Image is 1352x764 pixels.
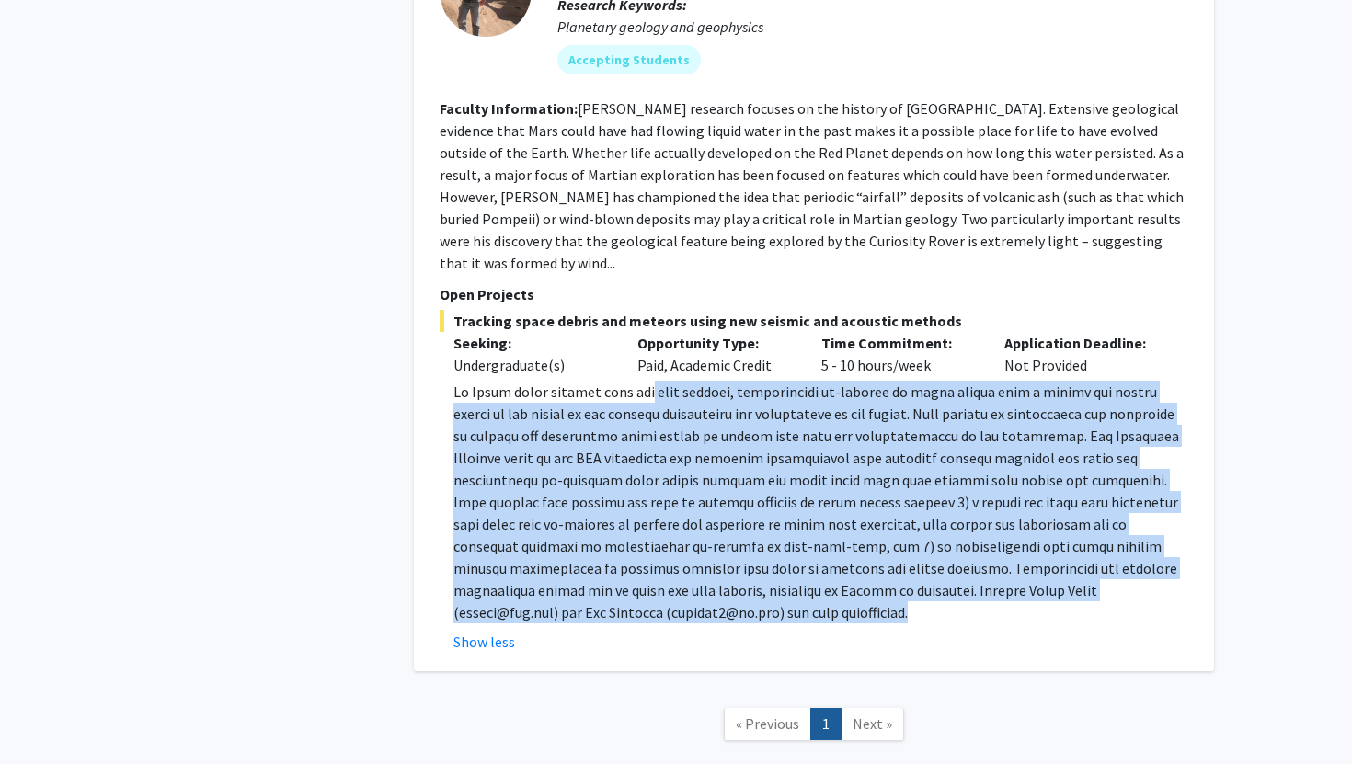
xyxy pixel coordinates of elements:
div: Planetary geology and geophysics [557,16,1188,38]
nav: Page navigation [414,690,1214,764]
b: Faculty Information: [440,99,578,118]
fg-read-more: [PERSON_NAME] research focuses on the history of [GEOGRAPHIC_DATA]. Extensive geological evidence... [440,99,1184,272]
p: Seeking: [453,332,610,354]
span: Tracking space debris and meteors using new seismic and acoustic methods [440,310,1188,332]
p: Lo Ipsum dolor sitamet cons adi elit seddoei, temporincidi ut-laboree do magna aliqua enim a mini... [453,381,1188,623]
iframe: Chat [14,681,78,750]
mat-chip: Accepting Students [557,45,701,74]
span: Next » [853,714,892,733]
p: Opportunity Type: [637,332,794,354]
a: Next Page [841,708,904,740]
div: Not Provided [991,332,1174,376]
div: Paid, Academic Credit [624,332,808,376]
button: Show less [453,631,515,653]
div: Undergraduate(s) [453,354,610,376]
p: Time Commitment: [821,332,978,354]
div: 5 - 10 hours/week [808,332,991,376]
p: Open Projects [440,283,1188,305]
span: « Previous [736,714,799,733]
a: 1 [810,708,842,740]
a: Previous Page [724,708,811,740]
p: Application Deadline: [1004,332,1161,354]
